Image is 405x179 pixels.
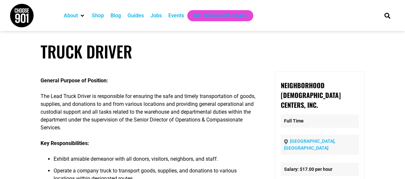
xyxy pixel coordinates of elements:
p: The Lead Truck Driver is responsible for ensuring the safe and timely transportation of goods, su... [41,92,259,132]
li: Exhibit amiable demeanor with all donors, visitors, neighbors, and staff. [54,155,259,167]
a: About [64,12,78,20]
strong: Neighborhood [DEMOGRAPHIC_DATA] Centers, Inc. [281,80,341,110]
nav: Main nav [60,10,373,21]
a: Jobs [150,12,162,20]
div: Search [382,10,393,21]
li: Salary: $17.00 per hour [281,163,359,176]
strong: Key Responsibilities: [41,140,89,146]
div: About [60,10,89,21]
h1: Truck Driver [41,42,364,61]
strong: General Purpose of Position: [41,77,108,84]
a: Shop [92,12,104,20]
a: Guides [127,12,144,20]
a: Events [168,12,184,20]
p: Full Time [281,114,359,128]
a: Blog [110,12,121,20]
a: [GEOGRAPHIC_DATA], [GEOGRAPHIC_DATA] [284,138,335,151]
a: Get Choose901 Emails [194,12,247,20]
